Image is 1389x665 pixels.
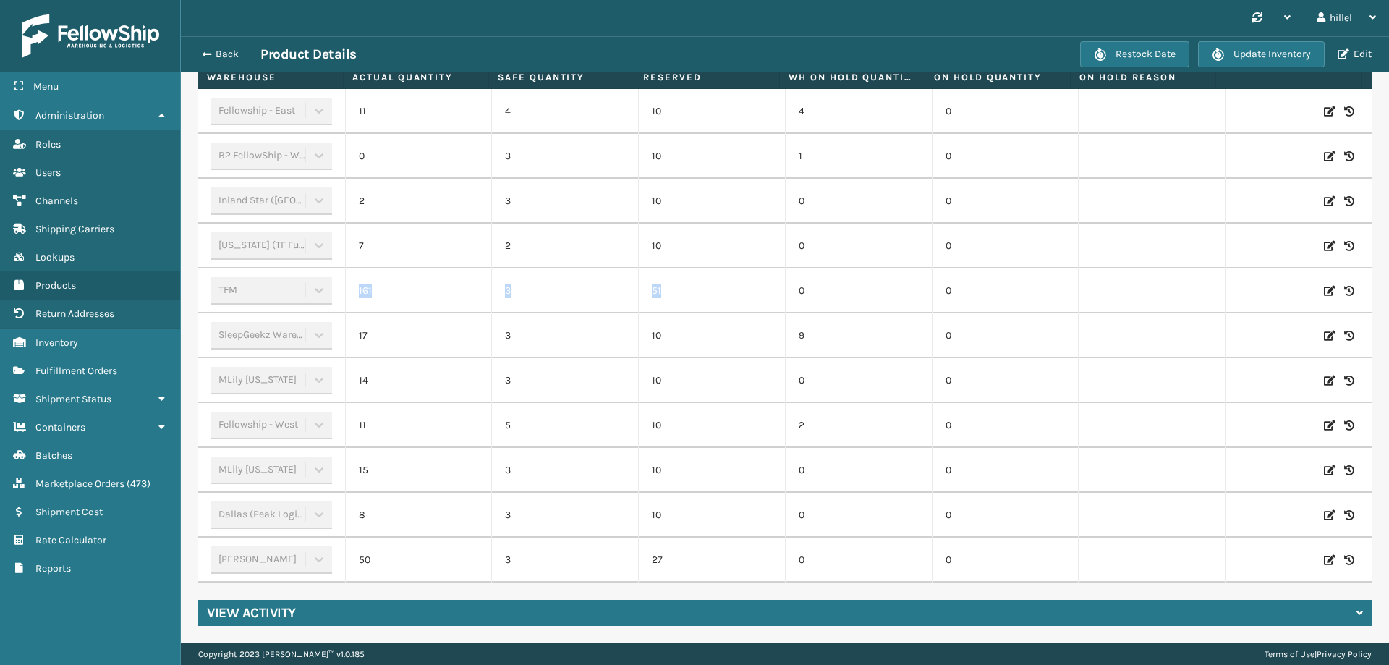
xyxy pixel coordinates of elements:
[1324,508,1335,522] i: Edit
[1317,649,1372,659] a: Privacy Policy
[1344,284,1354,298] i: Inventory History
[491,268,638,313] td: 3
[932,448,1079,493] td: 0
[1324,329,1335,343] i: Edit
[491,358,638,403] td: 3
[932,179,1079,224] td: 0
[652,373,772,388] p: 10
[491,224,638,268] td: 2
[652,194,772,208] p: 10
[345,313,492,358] td: 17
[345,358,492,403] td: 14
[352,71,480,84] label: Actual Quantity
[491,89,638,134] td: 4
[198,643,365,665] p: Copyright 2023 [PERSON_NAME]™ v 1.0.185
[932,538,1079,583] td: 0
[652,418,772,433] p: 10
[785,358,932,403] td: 0
[491,493,638,538] td: 3
[35,279,76,292] span: Products
[35,223,114,235] span: Shipping Carriers
[207,604,296,622] h4: View Activity
[345,538,492,583] td: 50
[785,538,932,583] td: 0
[207,71,334,84] label: Warehouse
[785,268,932,313] td: 0
[345,268,492,313] td: 161
[1079,71,1207,84] label: On Hold Reason
[785,89,932,134] td: 4
[491,538,638,583] td: 3
[932,89,1079,134] td: 0
[1344,239,1354,253] i: Inventory History
[345,403,492,448] td: 11
[785,179,932,224] td: 0
[345,224,492,268] td: 7
[932,358,1079,403] td: 0
[785,403,932,448] td: 2
[491,448,638,493] td: 3
[35,478,124,490] span: Marketplace Orders
[1198,41,1325,67] button: Update Inventory
[1324,149,1335,164] i: Edit
[1344,104,1354,119] i: Inventory History
[932,313,1079,358] td: 0
[1324,463,1335,478] i: Edit
[1265,643,1372,665] div: |
[1265,649,1314,659] a: Terms of Use
[1344,553,1354,567] i: Inventory History
[1344,463,1354,478] i: Inventory History
[1333,48,1376,61] button: Edit
[35,251,75,263] span: Lookups
[35,308,114,320] span: Return Addresses
[652,463,772,478] p: 10
[491,179,638,224] td: 3
[1344,329,1354,343] i: Inventory History
[35,109,104,122] span: Administration
[260,46,357,63] h3: Product Details
[35,449,72,462] span: Batches
[35,138,61,151] span: Roles
[785,448,932,493] td: 0
[934,71,1061,84] label: On Hold Quantity
[35,421,85,433] span: Containers
[652,553,772,567] p: 27
[345,134,492,179] td: 0
[491,403,638,448] td: 5
[1324,194,1335,208] i: Edit
[35,195,78,207] span: Channels
[194,48,260,61] button: Back
[345,448,492,493] td: 15
[1324,284,1335,298] i: Edit
[35,393,111,405] span: Shipment Status
[789,71,916,84] label: WH On hold quantity
[35,562,71,575] span: Reports
[345,493,492,538] td: 8
[932,134,1079,179] td: 0
[345,179,492,224] td: 2
[785,134,932,179] td: 1
[652,149,772,164] p: 10
[932,268,1079,313] td: 0
[33,80,59,93] span: Menu
[652,508,772,522] p: 10
[1344,418,1354,433] i: Inventory History
[35,365,117,377] span: Fulfillment Orders
[785,224,932,268] td: 0
[491,313,638,358] td: 3
[1324,239,1335,253] i: Edit
[1324,104,1335,119] i: Edit
[652,284,772,298] p: 51
[22,14,159,58] img: logo
[1344,149,1354,164] i: Inventory History
[652,329,772,343] p: 10
[491,134,638,179] td: 3
[1344,508,1354,522] i: Inventory History
[932,224,1079,268] td: 0
[1080,41,1189,67] button: Restock Date
[932,403,1079,448] td: 0
[785,493,932,538] td: 0
[498,71,625,84] label: Safe Quantity
[35,506,103,518] span: Shipment Cost
[345,89,492,134] td: 11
